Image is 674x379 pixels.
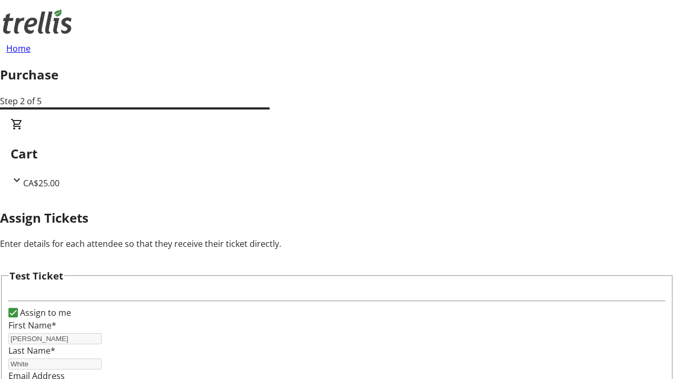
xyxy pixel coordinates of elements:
[18,306,71,319] label: Assign to me
[23,177,60,189] span: CA$25.00
[9,268,63,283] h3: Test Ticket
[11,118,663,189] div: CartCA$25.00
[11,144,663,163] h2: Cart
[8,345,55,356] label: Last Name*
[8,320,56,331] label: First Name*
